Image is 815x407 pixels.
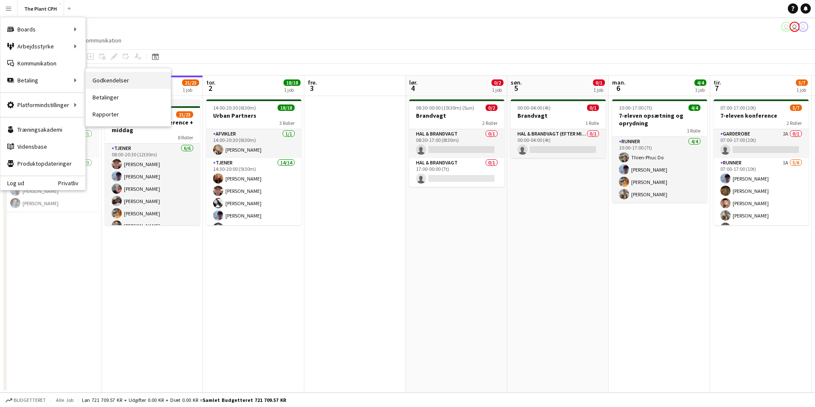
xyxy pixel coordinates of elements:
span: 07:00-17:00 (10t) [720,105,756,111]
div: Boards [0,21,85,38]
span: 1 Rolle [687,127,700,134]
app-card-role: Tjener6/608:00-20:30 (12t30m)[PERSON_NAME][PERSON_NAME][PERSON_NAME][PERSON_NAME][PERSON_NAME][PE... [105,144,200,234]
span: 08:30-00:00 (15t30m) (Sun) [416,105,474,111]
span: 21/23 [182,79,199,86]
span: Budgetteret [14,397,46,403]
h3: Brandvagt [511,112,606,119]
span: 18/18 [284,79,301,86]
app-user-avatar: Peter Poulsen [781,22,791,32]
span: 3 Roller [279,120,295,126]
span: 0/2 [486,105,497,111]
h3: Urban Partners [206,112,301,119]
span: 7 [712,83,721,93]
span: 00:00-04:00 (4t) [517,105,551,111]
a: Produktopdateringer [0,155,85,172]
span: 8 Roller [178,134,193,141]
app-card-role: Afvikler1/114:00-20:30 (6t30m)[PERSON_NAME] [206,129,301,158]
span: 10:00-17:00 (7t) [619,105,652,111]
span: 3 [306,83,317,93]
a: Kommunikation [0,55,85,72]
span: 14:00-20:30 (6t30m) [213,105,256,111]
span: 4/4 [689,105,700,111]
app-job-card: 10:00-17:00 (7t)4/47-eleven opsætning og oprydning1 RolleRunner4/410:00-17:00 (7t)Thien-Phuc Do[P... [612,99,707,203]
div: 1 job [695,87,706,93]
a: Træningsakademi [0,121,85,138]
div: 1 job [796,87,807,93]
span: tor. [206,79,216,86]
app-job-card: 07:00-17:00 (10t)5/77-eleven konference2 RollerGarderobe2A0/107:00-17:00 (10t) Runner1A5/607:00-1... [714,99,809,225]
a: Vidensbase [0,138,85,155]
span: 18/18 [278,105,295,111]
span: søn. [511,79,522,86]
span: 0/1 [593,79,605,86]
span: Alle job [54,397,75,403]
a: Betalinger [86,89,171,106]
div: Platformindstillinger [0,96,85,113]
span: lør. [409,79,418,86]
span: 1 Rolle [585,120,599,126]
a: Godkendelser [86,72,171,89]
a: Log ud [0,180,24,187]
h3: 7-eleven konference [714,112,809,119]
span: 0/2 [492,79,503,86]
a: Kommunikation [79,35,125,46]
a: Privatliv [58,180,85,187]
span: 5 [509,83,522,93]
app-card-role: Hal & brandvagt (efter midnat)0/100:00-04:00 (4t) [511,129,606,158]
span: man. [612,79,626,86]
span: fre. [308,79,317,86]
app-card-role: Runner4/410:00-17:00 (7t)Thien-Phuc Do[PERSON_NAME][PERSON_NAME][PERSON_NAME] [612,137,707,203]
app-card-role: Tjener14/1414:30-20:00 (5t30m)[PERSON_NAME][PERSON_NAME][PERSON_NAME][PERSON_NAME][PERSON_NAME] [206,158,301,350]
app-user-avatar: Magnus Pedersen [790,22,800,32]
span: 6 [611,83,626,93]
span: tir. [714,79,721,86]
div: 1 job [183,87,199,93]
div: Løn 721 709.57 KR + Udgifter 0.00 KR + Diæt 0.00 KR = [82,397,286,403]
span: 2 [205,83,216,93]
app-card-role: Runner1A5/607:00-17:00 (10t)[PERSON_NAME][PERSON_NAME][PERSON_NAME][PERSON_NAME][PERSON_NAME] [714,158,809,249]
a: Rapporter [86,106,171,123]
div: Arbejdsstyrke [0,38,85,55]
span: 0/1 [587,105,599,111]
app-job-card: 14:00-20:30 (6t30m)18/18Urban Partners3 RollerAfvikler1/114:00-20:30 (6t30m)[PERSON_NAME]Tjener14... [206,99,301,225]
button: Budgetteret [4,396,47,405]
span: 21/23 [176,111,193,118]
app-card-role: Hal & brandvagt0/117:00-00:00 (7t) [409,158,504,187]
div: 1 job [284,87,300,93]
h3: Brandvagt [409,112,504,119]
app-card-role: Garderobe2A0/107:00-17:00 (10t) [714,129,809,158]
span: 2 Roller [482,120,497,126]
app-card-role: Hal & brandvagt0/108:30-17:00 (8t30m) [409,129,504,158]
button: The Plant CPH [17,0,64,17]
app-job-card: 08:30-00:00 (15t30m) (Sun)0/2Brandvagt2 RollerHal & brandvagt0/108:30-17:00 (8t30m) Hal & brandva... [409,99,504,187]
div: 1 job [593,87,604,93]
div: 1 job [492,87,503,93]
span: Samlet budgetteret 721 709.57 KR [202,397,286,403]
span: 5/7 [790,105,802,111]
span: Kommunikation [82,37,121,44]
app-job-card: 00:00-04:00 (4t)0/1Brandvagt1 RolleHal & brandvagt (efter midnat)0/100:00-04:00 (4t) [511,99,606,158]
h3: 7-eleven opsætning og oprydning [612,112,707,127]
span: 4 [408,83,418,93]
span: 2 Roller [787,120,802,126]
app-job-card: I gang08:00-21:00 (13t)21/23Urban Partners konference + middag8 RollerTjener6/608:00-20:30 (12t30... [105,99,200,225]
app-user-avatar: Magnus Pedersen [798,22,808,32]
span: 5/7 [796,79,808,86]
div: Betaling [0,72,85,89]
span: 4/4 [694,79,706,86]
